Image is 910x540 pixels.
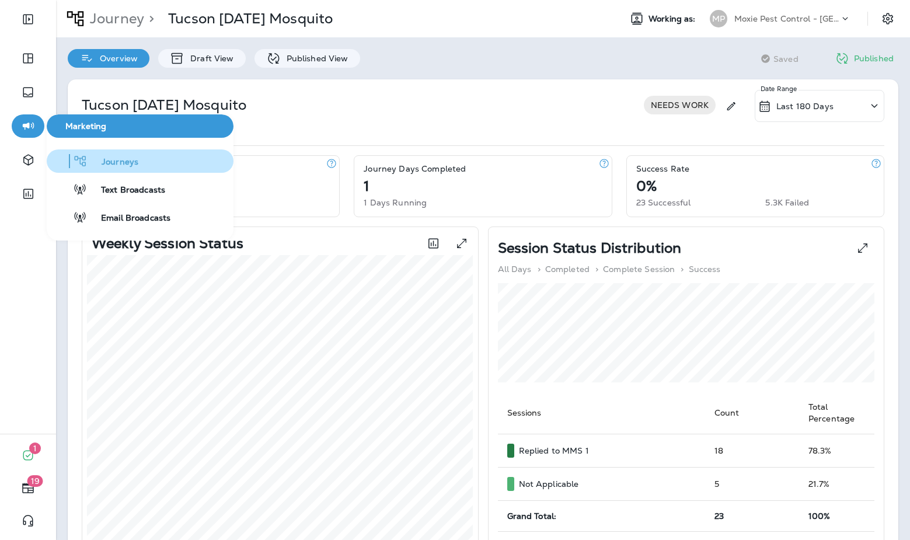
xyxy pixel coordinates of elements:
td: 18 [705,434,799,468]
span: 19 [27,475,43,487]
div: MP [710,10,727,27]
th: Sessions [498,392,705,434]
span: Text Broadcasts [87,185,165,196]
button: View Pie expanded to full screen [851,236,874,260]
p: Published [854,54,894,63]
span: NEEDS WORK [644,100,716,110]
p: All Days [498,264,532,274]
span: 23 [714,511,724,521]
p: Overview [94,54,138,63]
span: Grand Total: [507,511,557,521]
p: Weekly Session Status [92,239,243,248]
span: Email Broadcasts [87,213,170,224]
p: 1 [364,182,369,191]
p: Journey [85,10,144,27]
p: Moxie Pest Control - [GEOGRAPHIC_DATA] [734,14,839,23]
button: Email Broadcasts [47,205,233,229]
button: Toggle between session count and session percentage [421,232,445,255]
span: 1 [29,443,41,454]
p: Completed [545,264,590,274]
button: Text Broadcasts [47,177,233,201]
p: Published View [281,54,348,63]
p: Tucson August 2025 Mosquito [82,96,246,114]
p: Success [689,264,721,274]
p: 23 Successful [636,198,691,207]
p: 5.3K Failed [765,198,809,207]
span: Working as: [648,14,698,24]
p: Journey Days Completed [364,164,466,173]
span: Journeys [88,157,138,168]
p: > [538,264,541,274]
td: 5 [705,468,799,501]
button: Journeys [47,149,233,173]
th: Count [705,392,799,434]
td: 21.7 % [799,468,874,501]
div: Edit [720,90,742,122]
span: Saved [773,54,799,64]
td: 78.3 % [799,434,874,468]
p: Session Status Distribution [498,243,682,253]
p: Success Rate [636,164,690,173]
button: Settings [877,8,898,29]
p: Not Applicable [519,479,579,489]
p: Date Range [761,84,799,93]
p: 0% [636,182,657,191]
button: Expand Sidebar [12,8,44,31]
button: View graph expanded to full screen [450,232,473,255]
span: Marketing [51,121,229,131]
button: Marketing [47,114,233,138]
th: Total Percentage [799,392,874,434]
p: Draft View [184,54,233,63]
div: Tucson August 2025 Mosquito [168,10,333,27]
p: Complete Session [603,264,675,274]
p: Last 180 Days [776,102,834,111]
span: 100% [808,511,831,521]
p: 1 Days Running [364,198,427,207]
p: > [681,264,684,274]
p: Tucson [DATE] Mosquito [168,10,333,27]
p: > [144,10,154,27]
p: Replied to MMS 1 [519,446,589,455]
p: > [595,264,598,274]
